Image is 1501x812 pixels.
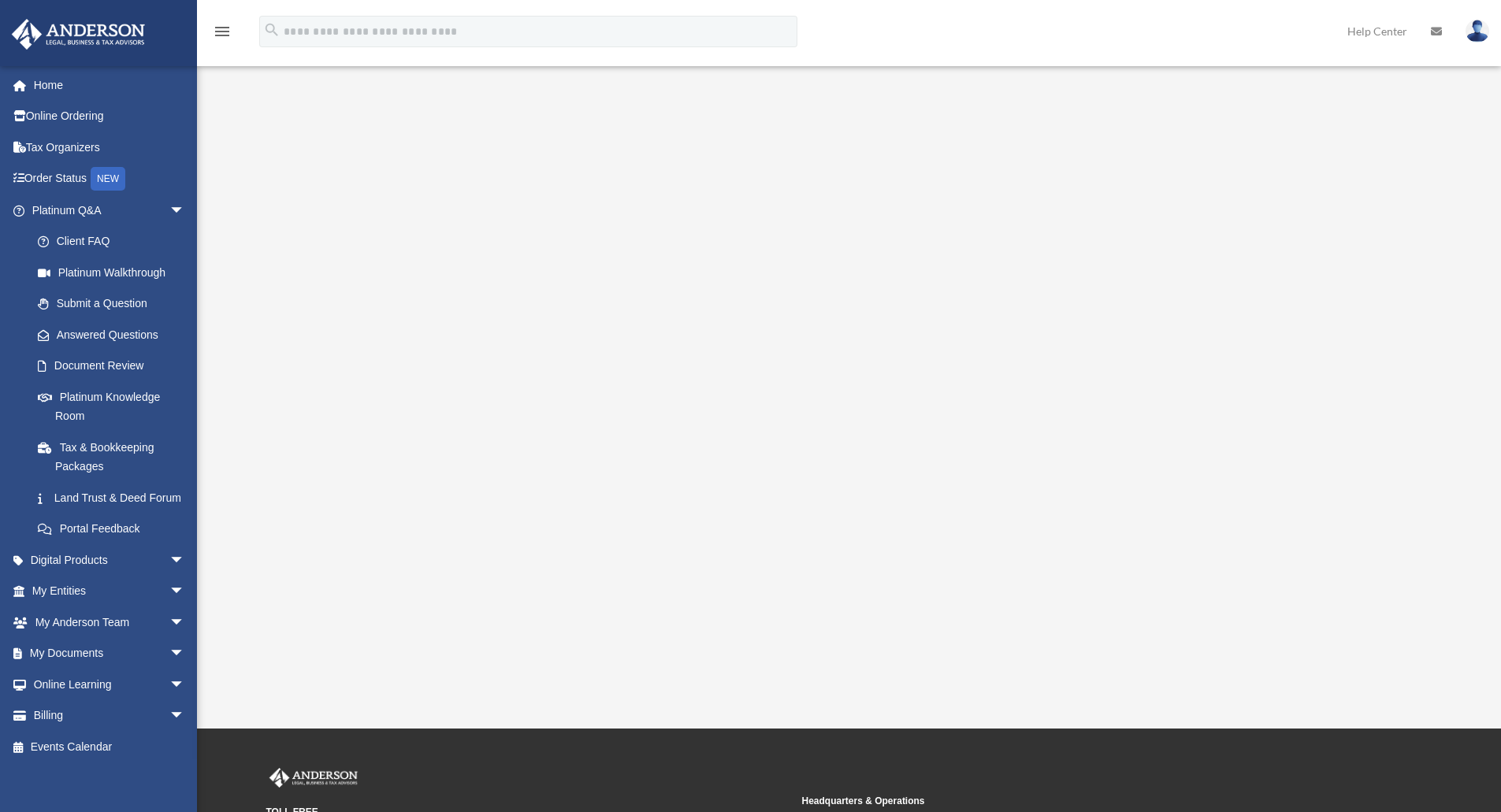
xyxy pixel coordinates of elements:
img: Anderson Advisors Platinum Portal [7,19,150,50]
i: search [263,21,281,39]
a: My Documentsarrow_drop_down [11,638,209,669]
a: Client FAQ [22,226,209,258]
span: arrow_drop_down [169,638,201,670]
a: Portal Feedback [22,514,209,545]
a: Billingarrow_drop_down [11,700,209,732]
a: Home [11,69,209,101]
a: Platinum Q&Aarrow_drop_down [11,195,209,226]
iframe: <span data-mce-type="bookmark" style="display: inline-block; width: 0px; overflow: hidden; line-h... [422,106,1273,579]
a: Order StatusNEW [11,163,209,195]
a: menu [213,28,232,41]
a: Document Review [22,350,209,382]
div: NEW [91,167,125,191]
a: Platinum Walkthrough [22,257,201,288]
a: Digital Productsarrow_drop_down [11,544,209,576]
small: Headquarters & Operations [802,793,1327,810]
a: My Entitiesarrow_drop_down [11,576,209,607]
span: arrow_drop_down [169,576,201,608]
a: Tax Organizers [11,132,209,163]
a: Land Trust & Deed Forum [22,482,209,514]
span: arrow_drop_down [169,195,201,227]
span: arrow_drop_down [169,669,201,701]
a: Online Learningarrow_drop_down [11,669,209,700]
a: Answered Questions [22,319,209,350]
a: Submit a Question [22,288,209,320]
a: Events Calendar [11,731,209,762]
span: arrow_drop_down [169,700,201,732]
img: Anderson Advisors Platinum Portal [266,768,361,788]
a: Tax & Bookkeeping Packages [22,432,209,482]
i: menu [213,22,232,41]
a: My Anderson Teamarrow_drop_down [11,606,209,638]
a: Online Ordering [11,101,209,132]
span: arrow_drop_down [169,606,201,639]
a: Platinum Knowledge Room [22,381,209,432]
span: arrow_drop_down [169,544,201,577]
img: User Pic [1466,20,1489,43]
